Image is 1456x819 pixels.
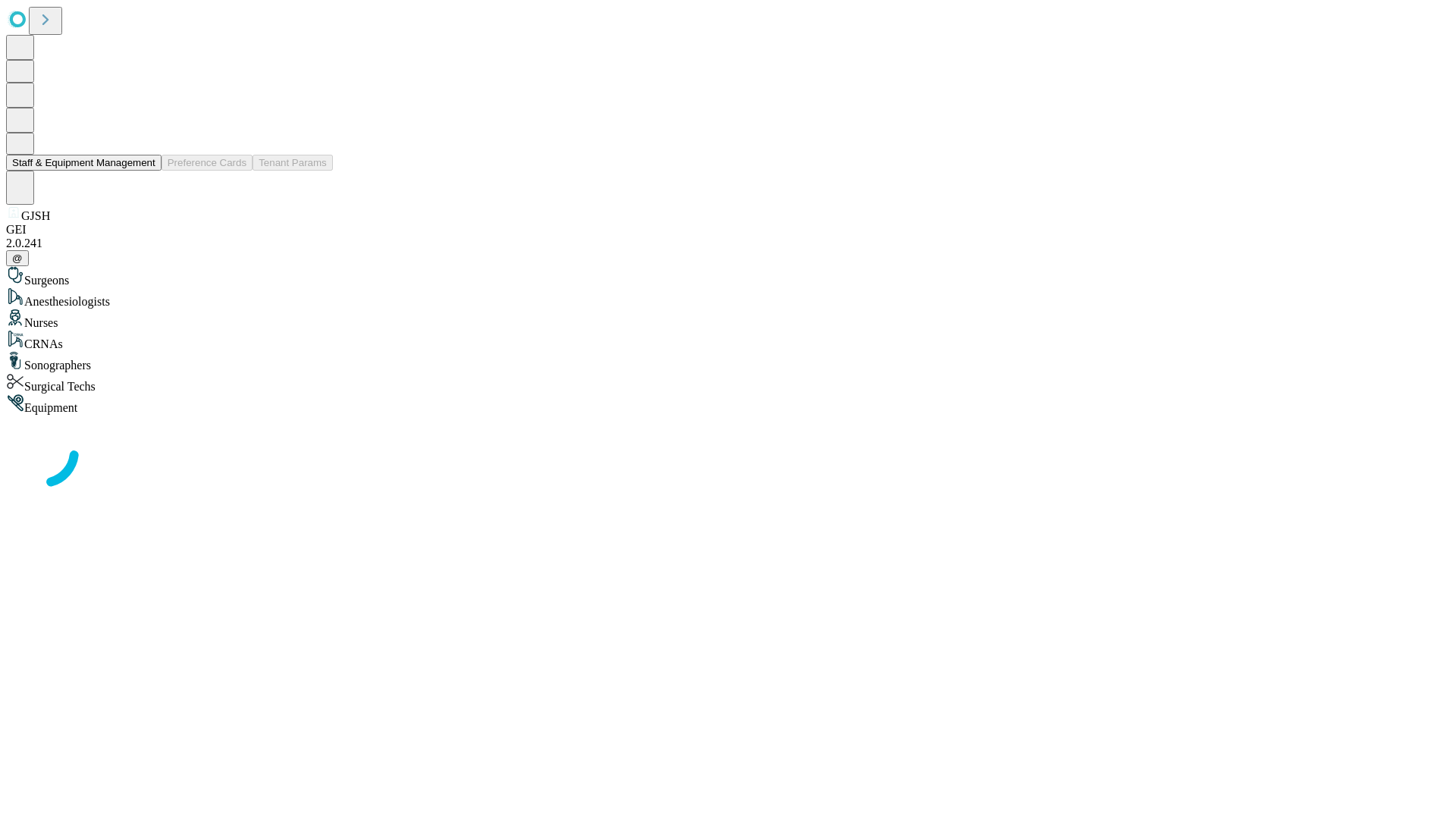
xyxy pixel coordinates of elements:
[12,253,23,264] span: @
[6,250,29,266] button: @
[6,287,1450,309] div: Anesthesiologists
[6,223,1450,237] div: GEI
[6,237,1450,250] div: 2.0.241
[6,155,162,171] button: Staff & Equipment Management
[6,309,1450,330] div: Nurses
[253,155,333,171] button: Tenant Params
[6,394,1450,415] div: Equipment
[6,372,1450,394] div: Surgical Techs
[21,209,50,222] span: GJSH
[6,330,1450,351] div: CRNAs
[162,155,253,171] button: Preference Cards
[6,266,1450,287] div: Surgeons
[6,351,1450,372] div: Sonographers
